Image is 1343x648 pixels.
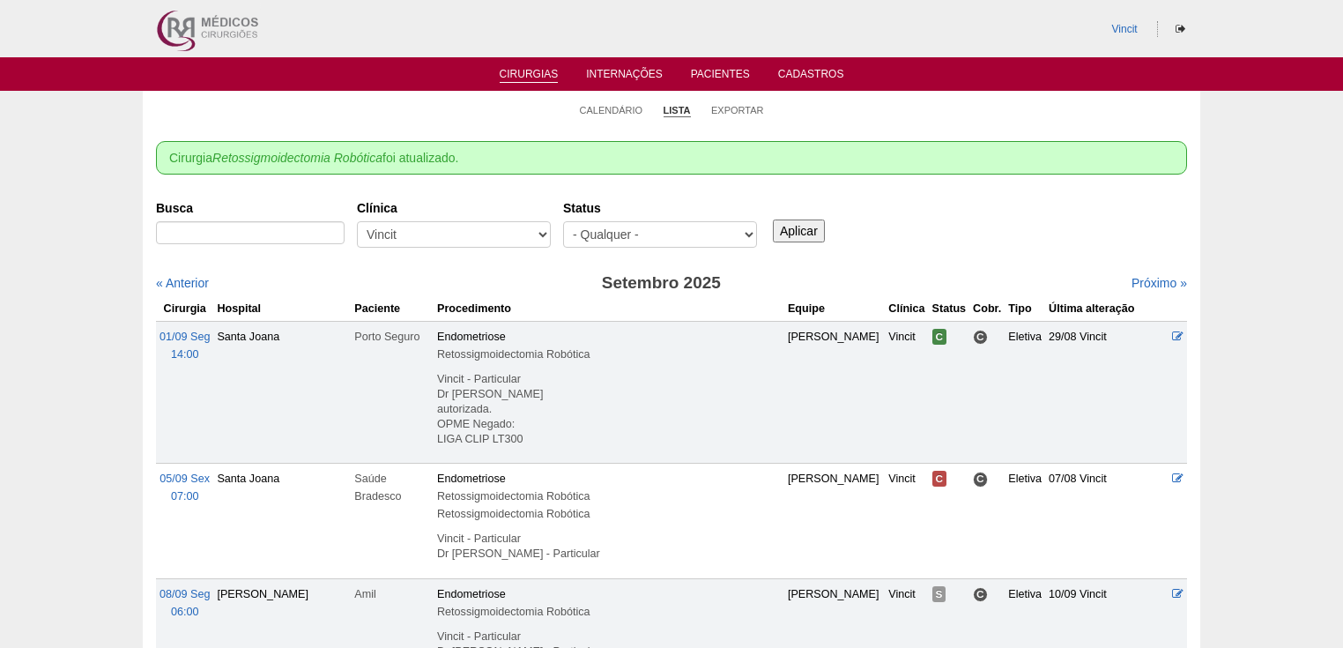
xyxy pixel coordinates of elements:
[357,199,551,217] label: Clínica
[784,321,885,463] td: [PERSON_NAME]
[437,372,781,447] p: Vincit - Particular Dr [PERSON_NAME] autorizada. OPME Negado: LIGA CLIP LT300
[160,473,210,503] a: 05/09 Sex 07:00
[351,296,434,322] th: Paciente
[932,471,947,487] span: Cancelada
[1172,473,1183,485] a: Editar
[1172,331,1183,343] a: Editar
[932,329,947,345] span: Confirmada
[156,199,345,217] label: Busca
[354,328,430,346] div: Porto Seguro
[563,199,757,217] label: Status
[1172,588,1183,600] a: Editar
[213,296,351,322] th: Hospital
[885,321,928,463] td: Vincit
[213,464,351,578] td: Santa Joana
[973,330,988,345] span: Consultório
[437,532,781,562] p: Vincit - Particular Dr [PERSON_NAME] - Particular
[784,296,885,322] th: Equipe
[784,464,885,578] td: [PERSON_NAME]
[434,321,784,463] td: Endometriose
[973,587,988,602] span: Consultório
[212,151,382,165] em: Retossigmoidectomia Robótica
[929,296,970,322] th: Status
[1005,321,1045,463] td: Eletiva
[156,296,213,322] th: Cirurgia
[1112,23,1138,35] a: Vincit
[778,68,844,86] a: Cadastros
[973,472,988,487] span: Consultório
[171,606,199,618] span: 06:00
[1005,296,1045,322] th: Tipo
[1045,464,1169,578] td: 07/08 Vincit
[969,296,1005,322] th: Cobr.
[500,68,559,83] a: Cirurgias
[171,490,199,503] span: 07:00
[885,464,928,578] td: Vincit
[1045,321,1169,463] td: 29/08 Vincit
[437,505,781,523] div: Retossigmoidectomia Robótica
[1005,464,1045,578] td: Eletiva
[160,473,210,485] span: 05/09 Sex
[586,68,663,86] a: Internações
[213,321,351,463] td: Santa Joana
[773,220,825,242] input: Aplicar
[156,276,209,290] a: « Anterior
[404,271,919,296] h3: Setembro 2025
[160,331,210,343] span: 01/09 Seg
[437,488,781,505] div: Retossigmoidectomia Robótica
[1045,296,1169,322] th: Última alteração
[160,588,210,618] a: 08/09 Seg 06:00
[932,586,946,602] span: Suspensa
[156,221,345,244] input: Digite os termos que você deseja procurar.
[434,464,784,578] td: Endometriose
[160,588,210,600] span: 08/09 Seg
[434,296,784,322] th: Procedimento
[354,470,430,505] div: Saúde Bradesco
[171,348,199,361] span: 14:00
[1176,24,1185,34] i: Sair
[1132,276,1187,290] a: Próximo »
[580,104,643,116] a: Calendário
[156,141,1187,175] div: Cirurgia foi atualizado.
[437,346,781,363] div: Retossigmoidectomia Robótica
[691,68,750,86] a: Pacientes
[160,331,210,361] a: 01/09 Seg 14:00
[885,296,928,322] th: Clínica
[664,104,691,117] a: Lista
[354,585,430,603] div: Amil
[711,104,764,116] a: Exportar
[437,603,781,621] div: Retossigmoidectomia Robótica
